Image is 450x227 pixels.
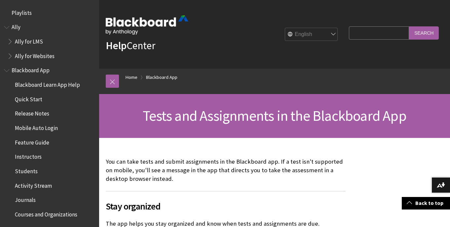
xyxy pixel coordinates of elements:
a: Home [126,73,137,81]
img: Blackboard by Anthology [106,16,188,35]
span: Instructors [15,151,42,160]
a: Blackboard App [146,73,177,81]
input: Search [409,26,439,39]
p: You can take tests and submit assignments in the Blackboard app. If a test isn't supported on mob... [106,157,346,183]
select: Site Language Selector [285,28,338,41]
span: Ally [12,22,20,31]
span: Ally for Websites [15,50,55,59]
span: Stay organized [106,199,346,213]
span: Ally for LMS [15,36,43,45]
span: Courses and Organizations [15,209,77,218]
span: Feature Guide [15,137,49,146]
span: Mobile Auto Login [15,122,58,131]
span: Activity Stream [15,180,52,189]
span: Tests and Assignments in the Blackboard App [143,107,406,125]
span: Blackboard Learn App Help [15,79,80,88]
span: Journals [15,195,36,204]
a: Back to top [402,197,450,209]
span: Blackboard App [12,65,50,74]
strong: Help [106,39,127,52]
nav: Book outline for Anthology Ally Help [4,22,95,62]
span: Release Notes [15,108,49,117]
nav: Book outline for Playlists [4,7,95,18]
a: HelpCenter [106,39,155,52]
span: Playlists [12,7,32,16]
span: Students [15,166,38,175]
span: Quick Start [15,94,42,103]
